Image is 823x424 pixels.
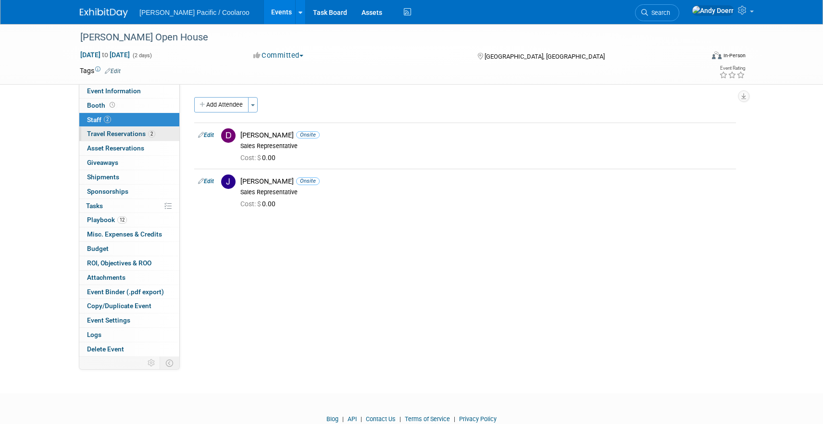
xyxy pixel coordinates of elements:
span: [PERSON_NAME] Pacific / Coolaroo [139,9,249,16]
a: Playbook12 [79,213,179,227]
a: Sponsorships [79,185,179,199]
td: Personalize Event Tab Strip [143,357,160,369]
a: Misc. Expenses & Credits [79,227,179,241]
div: Event Format [647,50,746,64]
span: (2 days) [132,52,152,59]
span: Staff [87,116,111,124]
span: | [451,415,458,423]
span: [DATE] [DATE] [80,50,130,59]
span: 0.00 [240,154,279,162]
img: Andy Doerr [692,5,734,16]
span: Logs [87,331,101,338]
button: Add Attendee [194,97,249,112]
div: [PERSON_NAME] Open House [77,29,689,46]
a: Attachments [79,271,179,285]
div: Event Rating [719,66,745,71]
a: Event Binder (.pdf export) [79,285,179,299]
a: Blog [326,415,338,423]
a: Booth [79,99,179,112]
span: Cost: $ [240,200,262,208]
a: Privacy Policy [459,415,497,423]
span: Event Settings [87,316,130,324]
div: Sales Representative [240,142,732,150]
a: Asset Reservations [79,141,179,155]
a: Terms of Service [405,415,450,423]
a: Search [635,4,679,21]
span: Delete Event [87,345,124,353]
a: Event Information [79,84,179,98]
span: 2 [104,116,111,123]
span: Shipments [87,173,119,181]
span: 2 [148,130,155,137]
span: Onsite [296,131,320,138]
a: Logs [79,328,179,342]
span: Playbook [87,216,127,224]
span: Travel Reservations [87,130,155,137]
span: Event Information [87,87,141,95]
div: Sales Representative [240,188,732,196]
img: ExhibitDay [80,8,128,18]
a: Edit [105,68,121,75]
a: Edit [198,178,214,185]
a: Copy/Duplicate Event [79,299,179,313]
span: ROI, Objectives & ROO [87,259,151,267]
a: Shipments [79,170,179,184]
img: Format-Inperson.png [712,51,722,59]
img: J.jpg [221,175,236,189]
span: Onsite [296,177,320,185]
span: [GEOGRAPHIC_DATA], [GEOGRAPHIC_DATA] [485,53,605,60]
span: Budget [87,245,109,252]
a: Travel Reservations2 [79,127,179,141]
div: [PERSON_NAME] [240,177,732,186]
div: [PERSON_NAME] [240,131,732,140]
a: ROI, Objectives & ROO [79,256,179,270]
button: Committed [250,50,307,61]
span: Sponsorships [87,187,128,195]
a: Edit [198,132,214,138]
a: API [348,415,357,423]
span: Event Binder (.pdf export) [87,288,164,296]
span: Search [648,9,670,16]
span: Copy/Duplicate Event [87,302,151,310]
a: Event Settings [79,313,179,327]
span: to [100,51,110,59]
td: Toggle Event Tabs [160,357,180,369]
a: Budget [79,242,179,256]
span: Asset Reservations [87,144,144,152]
span: Attachments [87,274,125,281]
a: Tasks [79,199,179,213]
div: In-Person [723,52,746,59]
a: Giveaways [79,156,179,170]
img: D.jpg [221,128,236,143]
a: Delete Event [79,342,179,356]
span: | [340,415,346,423]
a: Contact Us [366,415,396,423]
span: | [397,415,403,423]
a: Staff2 [79,113,179,127]
span: Booth not reserved yet [108,101,117,109]
span: Booth [87,101,117,109]
span: 12 [117,216,127,224]
span: Tasks [86,202,103,210]
span: Misc. Expenses & Credits [87,230,162,238]
span: Cost: $ [240,154,262,162]
span: 0.00 [240,200,279,208]
span: | [358,415,364,423]
span: Giveaways [87,159,118,166]
td: Tags [80,66,121,75]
